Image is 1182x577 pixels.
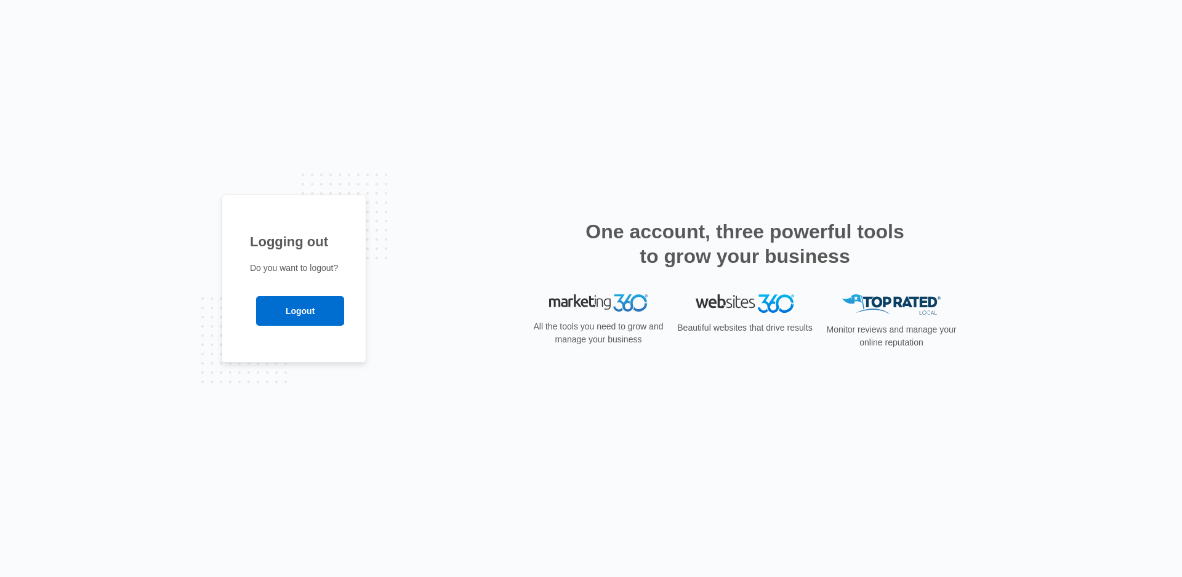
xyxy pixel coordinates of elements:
[582,219,908,268] h2: One account, three powerful tools to grow your business
[250,262,338,275] p: Do you want to logout?
[549,294,648,312] img: Marketing 360
[529,320,667,346] p: All the tools you need to grow and manage your business
[676,321,814,334] p: Beautiful websites that drive results
[250,232,338,252] h1: Logging out
[696,294,794,312] img: Websites 360
[822,323,960,349] p: Monitor reviews and manage your online reputation
[842,294,941,315] img: Top Rated Local
[256,296,344,326] input: Logout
